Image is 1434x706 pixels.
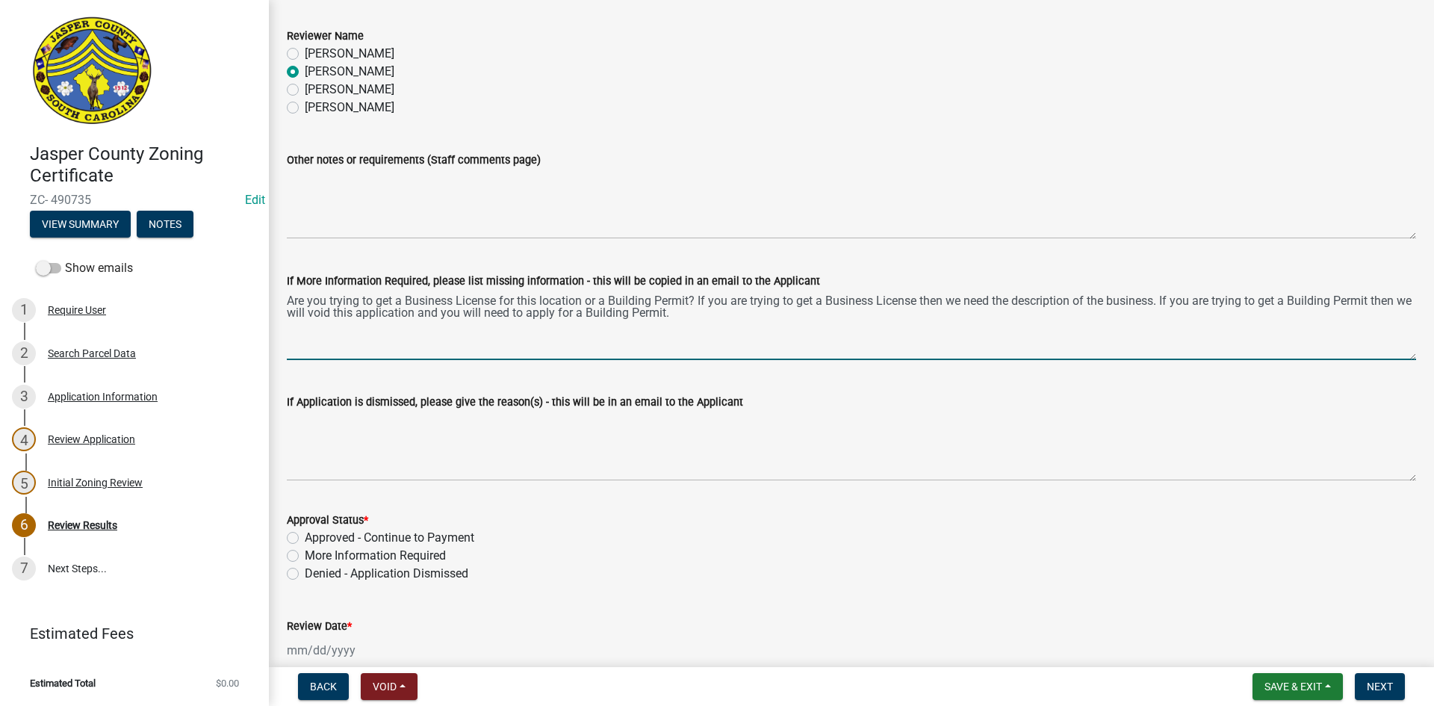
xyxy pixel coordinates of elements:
[12,298,36,322] div: 1
[48,434,135,445] div: Review Application
[287,155,541,166] label: Other notes or requirements (Staff comments page)
[216,678,239,688] span: $0.00
[1355,673,1405,700] button: Next
[305,99,394,117] label: [PERSON_NAME]
[361,673,418,700] button: Void
[305,529,474,547] label: Approved - Continue to Payment
[305,81,394,99] label: [PERSON_NAME]
[287,622,352,632] label: Review Date
[245,193,265,207] a: Edit
[12,471,36,495] div: 5
[373,681,397,693] span: Void
[137,211,193,238] button: Notes
[310,681,337,693] span: Back
[48,477,143,488] div: Initial Zoning Review
[298,673,349,700] button: Back
[30,211,131,238] button: View Summary
[287,515,368,526] label: Approval Status
[12,513,36,537] div: 6
[30,193,239,207] span: ZC- 490735
[36,259,133,277] label: Show emails
[305,45,394,63] label: [PERSON_NAME]
[1253,673,1343,700] button: Save & Exit
[48,348,136,359] div: Search Parcel Data
[30,678,96,688] span: Estimated Total
[12,427,36,451] div: 4
[12,341,36,365] div: 2
[12,557,36,580] div: 7
[48,520,117,530] div: Review Results
[48,391,158,402] div: Application Information
[287,635,423,666] input: mm/dd/yyyy
[245,193,265,207] wm-modal-confirm: Edit Application Number
[305,63,394,81] label: [PERSON_NAME]
[12,619,245,648] a: Estimated Fees
[48,305,106,315] div: Require User
[287,397,743,408] label: If Application is dismissed, please give the reason(s) - this will be in an email to the Applicant
[287,276,820,287] label: If More Information Required, please list missing information - this will be copied in an email t...
[30,219,131,231] wm-modal-confirm: Summary
[1367,681,1393,693] span: Next
[30,143,257,187] h4: Jasper County Zoning Certificate
[137,219,193,231] wm-modal-confirm: Notes
[1264,681,1322,693] span: Save & Exit
[12,385,36,409] div: 3
[30,16,155,128] img: Jasper County, South Carolina
[305,565,468,583] label: Denied - Application Dismissed
[287,31,364,42] label: Reviewer Name
[305,547,446,565] label: More Information Required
